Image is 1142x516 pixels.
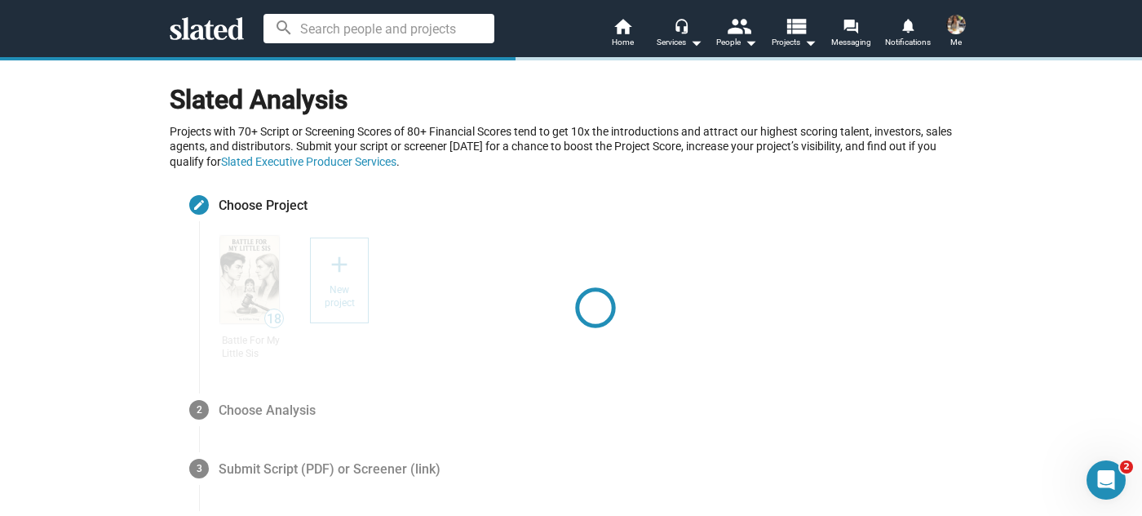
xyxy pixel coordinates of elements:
mat-icon: arrow_drop_down [800,33,820,52]
button: People [708,16,765,52]
h1: Slated Analysis [170,69,972,118]
a: Notifications [879,16,936,52]
span: 3 [197,463,202,474]
mat-icon: forum [843,18,858,33]
iframe: Intercom live chat [1087,460,1126,500]
div: Services [657,33,702,52]
a: Slated Executive Producer Services [221,155,396,168]
a: Home [594,16,651,52]
div: People [716,33,757,52]
span: Submit Script (PDF) or Screener (link) [219,459,440,478]
mat-icon: create [193,198,206,211]
span: 2 [1120,460,1133,474]
mat-icon: arrow_drop_down [741,33,760,52]
span: Messaging [831,33,871,52]
button: Services [651,16,708,52]
button: Projects [765,16,822,52]
span: Choose Analysis [219,400,316,419]
input: Search people and projects [263,14,494,43]
mat-icon: view_list [784,14,808,38]
span: Notifications [885,33,931,52]
mat-icon: home [613,16,632,36]
mat-icon: people [727,14,750,38]
mat-icon: notifications [900,17,915,33]
span: Choose Project [219,195,308,214]
span: Home [612,33,634,52]
mat-icon: arrow_drop_down [686,33,706,52]
div: Projects with 70+ Script or Screening Scores of 80+ Financial Scores tend to get 10x the introduc... [170,124,972,170]
a: Messaging [822,16,879,52]
span: 2 [197,404,202,416]
mat-icon: headset_mic [674,18,688,33]
button: Gillian YongMe [936,11,976,54]
img: Gillian Yong [946,15,966,34]
span: Me [950,33,962,52]
span: Projects [772,33,817,52]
